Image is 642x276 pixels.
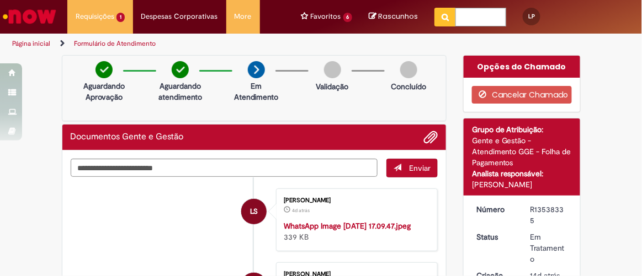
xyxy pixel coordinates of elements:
[235,11,252,22] span: More
[391,81,426,92] p: Concluído
[468,231,522,242] dt: Status
[324,61,341,78] img: img-circle-grey.png
[378,11,418,21] span: Rascunhos
[530,204,568,226] div: R13538335
[71,132,184,142] h2: Documentos Gente e Gestão Histórico de tíquete
[423,130,438,144] button: Adicionar anexos
[248,61,265,78] img: arrow-next.png
[409,163,431,173] span: Enviar
[369,11,418,21] a: No momento, sua lista de rascunhos tem 0 Itens
[234,80,279,102] p: Em Atendimento
[472,179,572,190] div: [PERSON_NAME]
[316,81,349,92] p: Validação
[472,124,572,135] div: Grupo de Atribuição:
[284,197,426,204] div: [PERSON_NAME]
[95,61,113,78] img: check-circle-green.png
[1,6,58,28] img: ServiceNow
[292,207,310,214] time: 25/09/2025 17:14:33
[241,199,267,224] div: Luisa Peres Siriani
[468,204,522,215] dt: Número
[472,86,572,104] button: Cancelar Chamado
[464,56,580,78] div: Opções do Chamado
[172,61,189,78] img: check-circle-green.png
[434,8,456,26] button: Pesquisar
[8,34,366,54] ul: Trilhas de página
[472,168,572,179] div: Analista responsável:
[141,11,218,22] span: Despesas Corporativas
[76,11,114,22] span: Requisições
[292,207,310,214] span: 4d atrás
[284,220,426,242] div: 339 KB
[12,39,50,48] a: Página inicial
[343,13,353,22] span: 6
[158,80,202,102] p: Aguardando atendimento
[528,13,535,20] span: LP
[284,221,411,231] a: WhatsApp Image [DATE] 17.09.47.jpeg
[530,231,568,264] div: Em Tratamento
[83,80,125,102] p: Aguardando Aprovação
[74,39,156,48] a: Formulário de Atendimento
[250,198,258,225] span: LS
[71,159,378,177] textarea: Digite sua mensagem aqui...
[116,13,125,22] span: 1
[400,61,417,78] img: img-circle-grey.png
[311,11,341,22] span: Favoritos
[472,135,572,168] div: Gente e Gestão - Atendimento GGE - Folha de Pagamentos
[386,159,438,177] button: Enviar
